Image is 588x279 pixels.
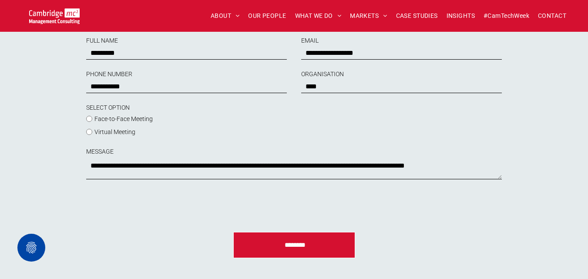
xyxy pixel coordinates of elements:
a: ABOUT [206,9,244,23]
a: #CamTechWeek [479,9,534,23]
span: Virtual Meeting [94,128,135,135]
label: ORGANISATION [301,70,501,79]
a: CONTACT [534,9,571,23]
label: PHONE NUMBER [86,70,286,79]
label: MESSAGE [86,147,501,156]
label: SELECT OPTION [86,103,215,112]
a: MARKETS [346,9,391,23]
input: Face-to-Face Meeting [86,116,92,122]
input: Virtual Meeting [86,129,92,135]
a: WHAT WE DO [291,9,346,23]
img: Cambridge MC Logo [29,8,80,24]
label: EMAIL [301,36,501,45]
a: INSIGHTS [442,9,479,23]
span: Face-to-Face Meeting [94,115,153,122]
a: CASE STUDIES [392,9,442,23]
a: OUR PEOPLE [244,9,290,23]
label: FULL NAME [86,36,286,45]
iframe: reCAPTCHA [86,189,218,223]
